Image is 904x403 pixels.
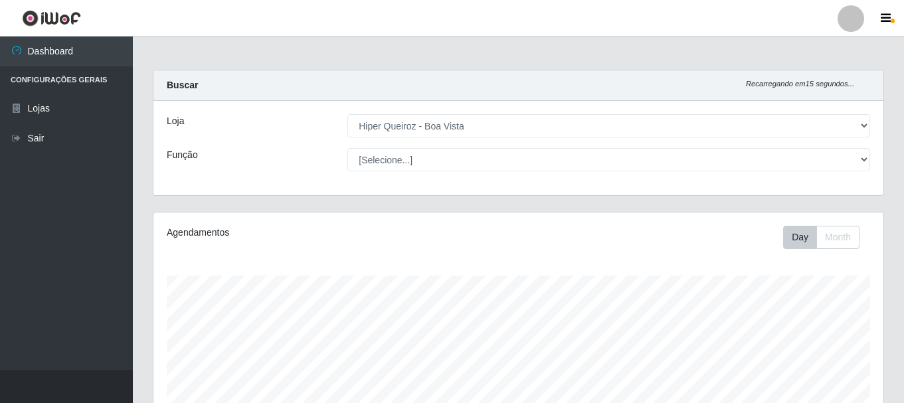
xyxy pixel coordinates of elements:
[816,226,859,249] button: Month
[167,80,198,90] strong: Buscar
[167,148,198,162] label: Função
[783,226,817,249] button: Day
[746,80,854,88] i: Recarregando em 15 segundos...
[783,226,859,249] div: First group
[167,226,448,240] div: Agendamentos
[783,226,870,249] div: Toolbar with button groups
[22,10,81,27] img: CoreUI Logo
[167,114,184,128] label: Loja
